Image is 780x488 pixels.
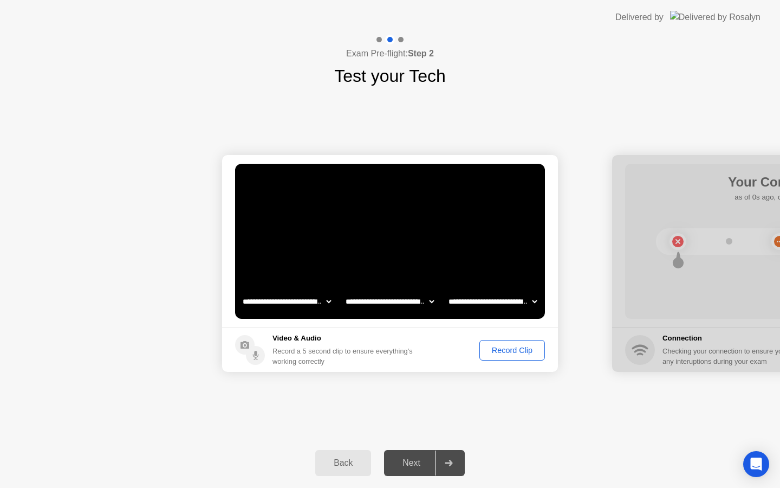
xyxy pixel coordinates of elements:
[384,450,465,476] button: Next
[272,346,417,367] div: Record a 5 second clip to ensure everything’s working correctly
[315,450,371,476] button: Back
[343,291,436,312] select: Available speakers
[446,291,539,312] select: Available microphones
[743,451,769,477] div: Open Intercom Messenger
[346,47,434,60] h4: Exam Pre-flight:
[670,11,760,23] img: Delivered by Rosalyn
[318,458,368,468] div: Back
[615,11,664,24] div: Delivered by
[272,333,417,344] h5: Video & Audio
[483,346,541,355] div: Record Clip
[479,340,545,361] button: Record Clip
[240,291,333,312] select: Available cameras
[387,458,435,468] div: Next
[408,49,434,58] b: Step 2
[334,63,446,89] h1: Test your Tech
